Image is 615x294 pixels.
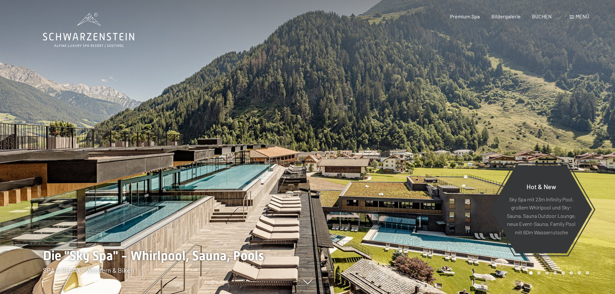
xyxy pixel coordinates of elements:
div: Carousel Page 5 [561,271,565,275]
p: Sky Spa mit 23m Infinity Pool, großem Whirlpool und Sky-Sauna, Sauna Outdoor Lounge, neue Event-S... [506,195,576,236]
div: Carousel Page 4 [553,271,557,275]
div: Carousel Page 7 [578,271,581,275]
span: Menü [576,13,589,19]
a: BUCHEN [532,13,552,19]
div: Carousel Pagination [527,271,589,275]
span: Hot & New [527,182,556,190]
div: Carousel Page 6 [569,271,573,275]
div: Carousel Page 3 [545,271,549,275]
div: Carousel Page 8 [586,271,589,275]
a: Bildergalerie [491,13,521,19]
a: Premium Spa [450,13,480,19]
div: Carousel Page 1 (Current Slide) [529,271,533,275]
a: Hot & New Sky Spa mit 23m Infinity Pool, großem Whirlpool und Sky-Sauna, Sauna Outdoor Lounge, ne... [490,165,592,254]
div: Carousel Page 2 [537,271,541,275]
